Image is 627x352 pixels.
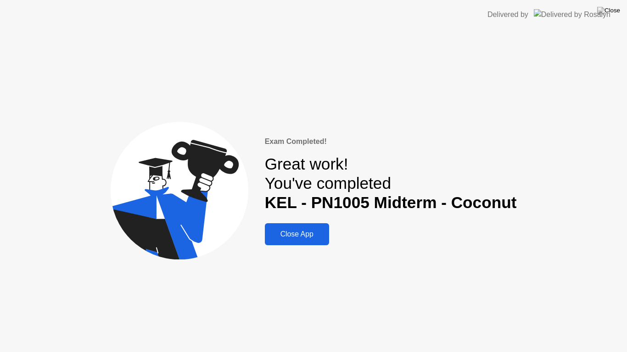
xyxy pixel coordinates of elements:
img: Close [597,7,620,14]
div: Delivered by [487,9,528,20]
button: Close App [265,223,329,245]
b: KEL - PN1005 Midterm - Coconut [265,193,517,211]
div: Great work! You've completed [265,154,517,213]
div: Exam Completed! [265,136,517,147]
div: Close App [268,230,326,238]
img: Delivered by Rosalyn [534,9,610,20]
